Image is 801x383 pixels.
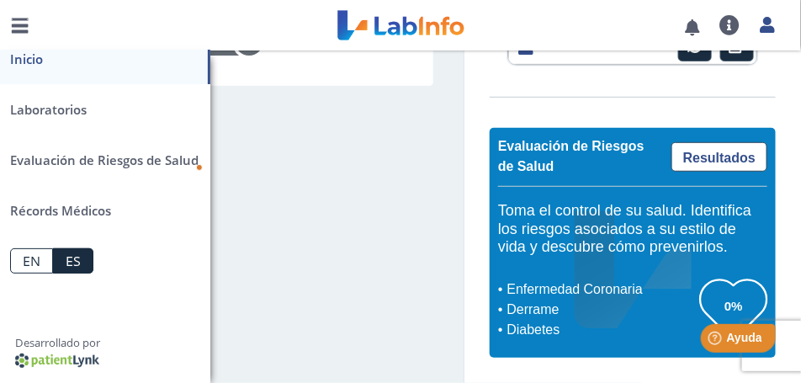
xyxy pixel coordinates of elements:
li: Derrame [502,300,700,320]
li: Diabetes [502,320,700,340]
span: Evaluación de Riesgos de Salud [10,152,199,168]
h3: 0% [700,295,767,317]
a: Resultados [671,142,767,172]
iframe: Help widget launcher [651,317,782,364]
a: ES [53,248,93,274]
li: Enfermedad Coronaria [502,279,700,300]
span: Desarrollado por [15,332,195,354]
span: Evaluación de Riesgos de Salud [498,139,645,173]
a: EN [10,248,53,274]
img: logo-dark.png [15,354,99,368]
h5: Toma el control de su salud. Identifica los riesgos asociados a su estilo de vida y descubre cómo... [498,202,767,257]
